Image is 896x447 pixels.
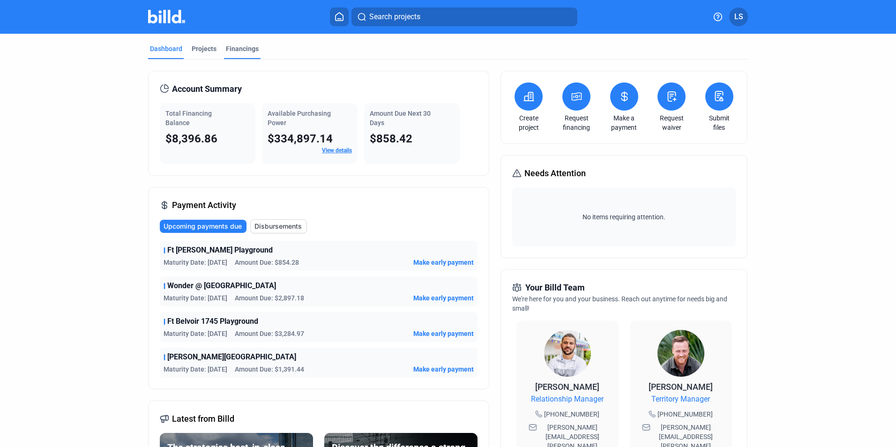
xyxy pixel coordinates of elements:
span: Search projects [369,11,420,22]
span: $334,897.14 [268,132,333,145]
button: Make early payment [413,365,474,374]
span: LS [734,11,743,22]
a: Submit files [703,113,736,132]
span: Maturity Date: [DATE] [164,293,227,303]
a: View details [322,147,352,154]
span: Maturity Date: [DATE] [164,258,227,267]
button: Disbursements [250,219,307,233]
span: Account Summary [172,82,242,96]
a: Make a payment [608,113,641,132]
span: Ft Belvoir 1745 Playground [167,316,258,327]
span: [PHONE_NUMBER] [657,410,713,419]
button: Make early payment [413,329,474,338]
button: Make early payment [413,258,474,267]
span: Relationship Manager [531,394,604,405]
span: Amount Due: $2,897.18 [235,293,304,303]
a: Request financing [560,113,593,132]
button: Search projects [351,7,577,26]
span: [PERSON_NAME] [535,382,599,392]
span: Amount Due Next 30 Days [370,110,431,127]
span: Available Purchasing Power [268,110,331,127]
span: [PHONE_NUMBER] [544,410,599,419]
a: Create project [512,113,545,132]
span: [PERSON_NAME] [649,382,713,392]
span: Disbursements [254,222,302,231]
span: Amount Due: $3,284.97 [235,329,304,338]
span: We're here for you and your business. Reach out anytime for needs big and small! [512,295,727,312]
button: Upcoming payments due [160,220,246,233]
span: Territory Manager [651,394,710,405]
div: Financings [226,44,259,53]
span: [PERSON_NAME][GEOGRAPHIC_DATA] [167,351,296,363]
span: Upcoming payments due [164,222,242,231]
button: Make early payment [413,293,474,303]
span: Needs Attention [524,167,586,180]
img: Territory Manager [657,330,704,377]
img: Relationship Manager [544,330,591,377]
span: Total Financing Balance [165,110,212,127]
span: Wonder @ [GEOGRAPHIC_DATA] [167,280,276,291]
span: Latest from Billd [172,412,234,425]
button: LS [729,7,748,26]
span: $8,396.86 [165,132,217,145]
span: Maturity Date: [DATE] [164,329,227,338]
span: Maturity Date: [DATE] [164,365,227,374]
a: Request waiver [655,113,688,132]
img: Billd Company Logo [148,10,185,23]
span: Payment Activity [172,199,236,212]
span: Ft [PERSON_NAME] Playground [167,245,273,256]
span: $858.42 [370,132,412,145]
span: Your Billd Team [525,281,585,294]
span: Amount Due: $1,391.44 [235,365,304,374]
span: No items requiring attention. [516,212,732,222]
span: Amount Due: $854.28 [235,258,299,267]
div: Dashboard [150,44,182,53]
div: Projects [192,44,217,53]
